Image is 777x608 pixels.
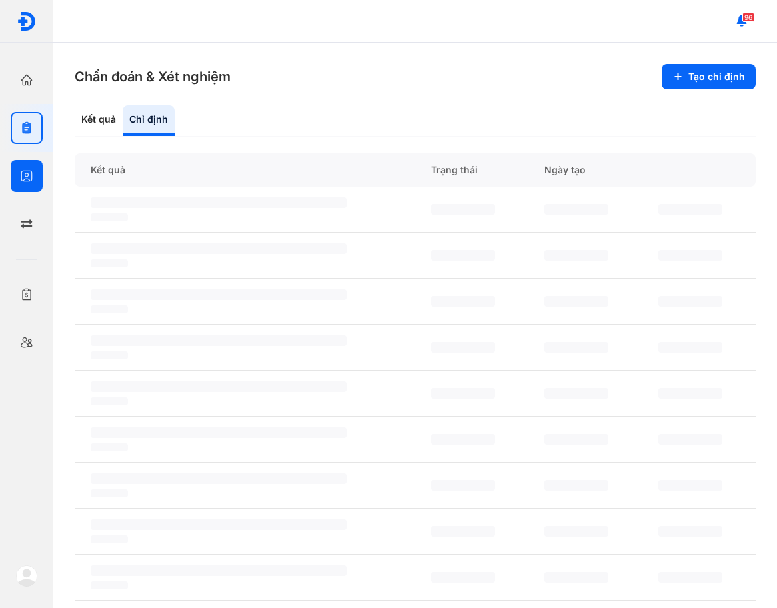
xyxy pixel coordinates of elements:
[544,296,608,307] span: ‌
[528,153,642,187] div: Ngày tạo
[544,204,608,215] span: ‌
[431,572,495,583] span: ‌
[544,480,608,491] span: ‌
[91,565,347,576] span: ‌
[431,204,495,215] span: ‌
[544,342,608,353] span: ‌
[91,397,128,405] span: ‌
[91,427,347,438] span: ‌
[658,526,722,537] span: ‌
[91,259,128,267] span: ‌
[91,289,347,300] span: ‌
[431,388,495,399] span: ‌
[658,388,722,399] span: ‌
[91,535,128,543] span: ‌
[91,473,347,484] span: ‌
[431,526,495,537] span: ‌
[658,250,722,261] span: ‌
[742,13,754,22] span: 96
[662,64,756,89] button: Tạo chỉ định
[658,296,722,307] span: ‌
[17,11,37,31] img: logo
[431,342,495,353] span: ‌
[658,204,722,215] span: ‌
[544,572,608,583] span: ‌
[658,572,722,583] span: ‌
[75,67,231,86] h3: Chẩn đoán & Xét nghiệm
[123,105,175,136] div: Chỉ định
[91,519,347,530] span: ‌
[431,296,495,307] span: ‌
[544,434,608,445] span: ‌
[91,381,347,392] span: ‌
[431,434,495,445] span: ‌
[16,565,37,587] img: logo
[91,581,128,589] span: ‌
[91,443,128,451] span: ‌
[91,489,128,497] span: ‌
[431,250,495,261] span: ‌
[91,243,347,254] span: ‌
[415,153,528,187] div: Trạng thái
[658,342,722,353] span: ‌
[91,197,347,208] span: ‌
[75,105,123,136] div: Kết quả
[91,305,128,313] span: ‌
[658,434,722,445] span: ‌
[91,213,128,221] span: ‌
[658,480,722,491] span: ‌
[91,335,347,346] span: ‌
[91,351,128,359] span: ‌
[544,388,608,399] span: ‌
[544,526,608,537] span: ‌
[431,480,495,491] span: ‌
[544,250,608,261] span: ‌
[75,153,415,187] div: Kết quả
